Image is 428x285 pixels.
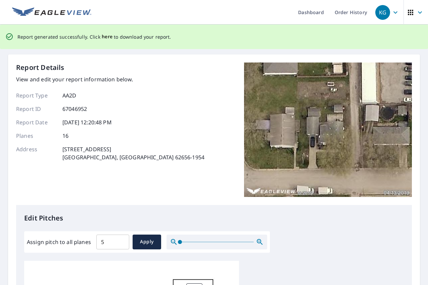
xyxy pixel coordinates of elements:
[27,238,91,246] label: Assign pitch to all planes
[16,118,56,126] p: Report Date
[96,233,129,251] input: 00.0
[62,118,112,126] p: [DATE] 12:20:48 PM
[62,105,87,113] p: 67046952
[138,238,156,246] span: Apply
[16,91,56,99] p: Report Type
[12,7,91,17] img: EV Logo
[16,132,56,140] p: Planes
[62,132,68,140] p: 16
[102,33,113,41] button: here
[17,33,171,41] p: Report generated successfully. Click to download your report.
[24,213,404,223] p: Edit Pitches
[375,5,390,20] div: KG
[16,75,204,83] p: View and edit your report information below.
[16,105,56,113] p: Report ID
[62,91,77,99] p: AA2D
[16,145,56,161] p: Address
[244,63,412,197] img: Top image
[133,235,161,249] button: Apply
[62,145,204,161] p: [STREET_ADDRESS] [GEOGRAPHIC_DATA], [GEOGRAPHIC_DATA] 62656-1954
[16,63,64,73] p: Report Details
